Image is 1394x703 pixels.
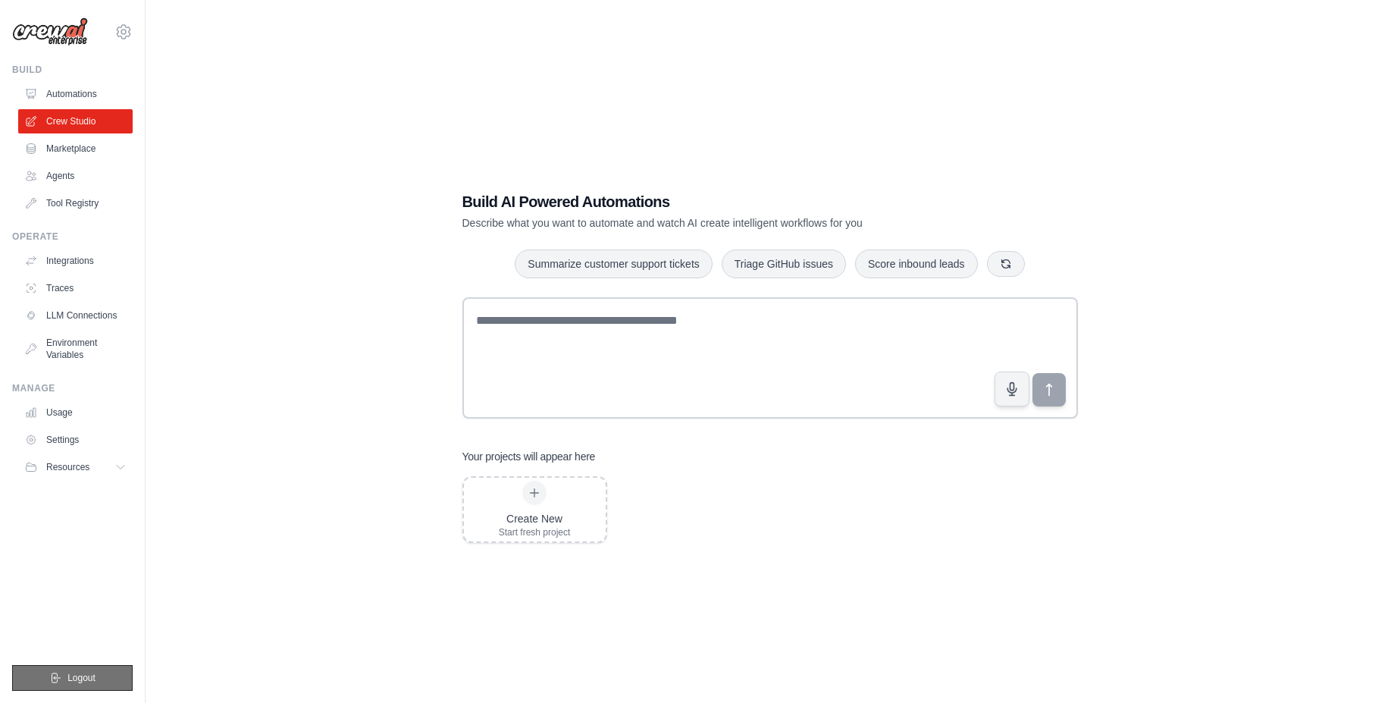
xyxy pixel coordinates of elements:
[18,109,133,133] a: Crew Studio
[18,455,133,479] button: Resources
[12,64,133,76] div: Build
[18,276,133,300] a: Traces
[18,303,133,328] a: LLM Connections
[12,382,133,394] div: Manage
[722,250,846,278] button: Triage GitHub issues
[462,449,596,464] h3: Your projects will appear here
[18,249,133,273] a: Integrations
[46,461,89,473] span: Resources
[18,164,133,188] a: Agents
[18,137,133,161] a: Marketplace
[1318,630,1394,703] iframe: Chat Widget
[855,250,978,278] button: Score inbound leads
[18,331,133,367] a: Environment Variables
[499,526,571,538] div: Start fresh project
[12,231,133,243] div: Operate
[499,511,571,526] div: Create New
[12,17,88,46] img: Logo
[987,251,1025,277] button: Get new suggestions
[18,191,133,215] a: Tool Registry
[515,250,712,278] button: Summarize customer support tickets
[462,191,972,212] h1: Build AI Powered Automations
[67,672,96,684] span: Logout
[12,665,133,691] button: Logout
[995,372,1029,406] button: Click to speak your automation idea
[18,82,133,106] a: Automations
[18,400,133,425] a: Usage
[18,428,133,452] a: Settings
[462,215,972,231] p: Describe what you want to automate and watch AI create intelligent workflows for you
